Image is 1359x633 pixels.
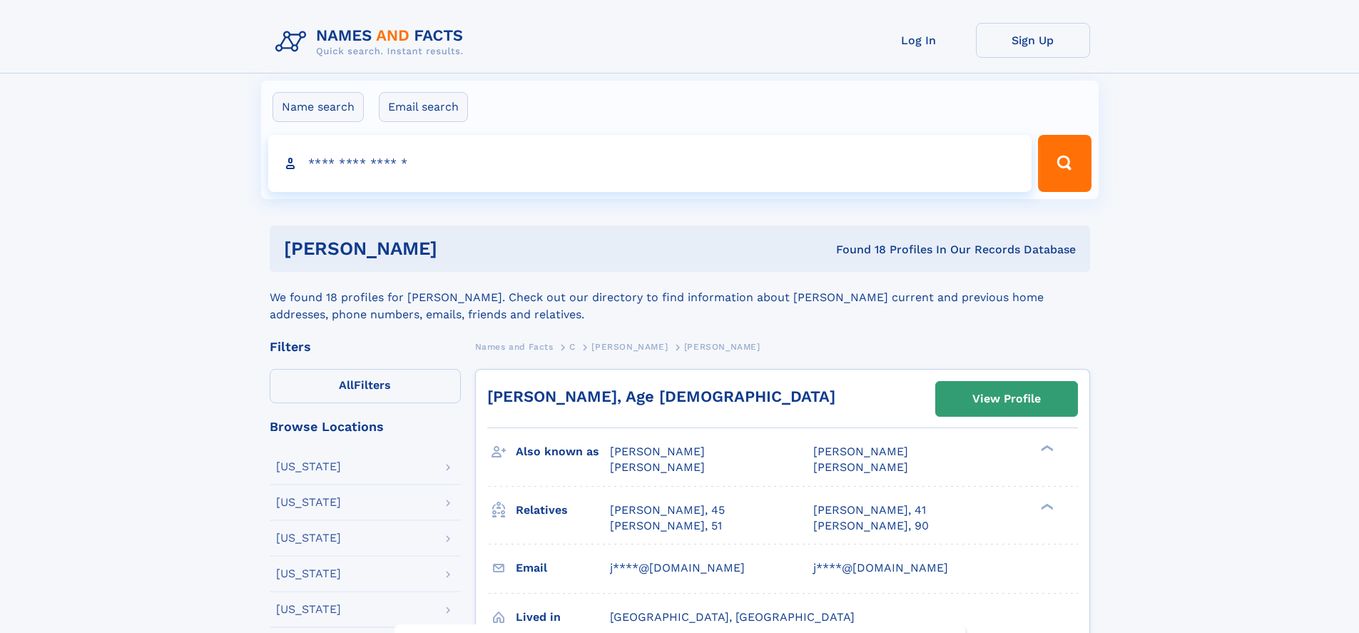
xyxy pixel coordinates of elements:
[569,338,576,355] a: C
[270,369,461,403] label: Filters
[569,342,576,352] span: C
[610,445,705,458] span: [PERSON_NAME]
[270,420,461,433] div: Browse Locations
[1037,502,1054,511] div: ❯
[276,461,341,472] div: [US_STATE]
[516,605,610,629] h3: Lived in
[636,242,1076,258] div: Found 18 Profiles In Our Records Database
[379,92,468,122] label: Email search
[862,23,976,58] a: Log In
[813,518,929,534] a: [PERSON_NAME], 90
[610,610,855,624] span: [GEOGRAPHIC_DATA], [GEOGRAPHIC_DATA]
[516,440,610,464] h3: Also known as
[339,378,354,392] span: All
[591,338,668,355] a: [PERSON_NAME]
[273,92,364,122] label: Name search
[284,240,637,258] h1: [PERSON_NAME]
[610,460,705,474] span: [PERSON_NAME]
[276,497,341,508] div: [US_STATE]
[591,342,668,352] span: [PERSON_NAME]
[268,135,1032,192] input: search input
[936,382,1077,416] a: View Profile
[276,568,341,579] div: [US_STATE]
[813,445,908,458] span: [PERSON_NAME]
[475,338,554,355] a: Names and Facts
[276,532,341,544] div: [US_STATE]
[684,342,760,352] span: [PERSON_NAME]
[976,23,1090,58] a: Sign Up
[610,518,722,534] a: [PERSON_NAME], 51
[1038,135,1091,192] button: Search Button
[270,272,1090,323] div: We found 18 profiles for [PERSON_NAME]. Check out our directory to find information about [PERSON...
[1037,444,1054,453] div: ❯
[610,502,725,518] a: [PERSON_NAME], 45
[813,502,926,518] a: [PERSON_NAME], 41
[270,23,475,61] img: Logo Names and Facts
[276,604,341,615] div: [US_STATE]
[972,383,1041,415] div: View Profile
[813,460,908,474] span: [PERSON_NAME]
[487,388,835,405] a: [PERSON_NAME], Age [DEMOGRAPHIC_DATA]
[516,498,610,522] h3: Relatives
[516,556,610,580] h3: Email
[270,340,461,353] div: Filters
